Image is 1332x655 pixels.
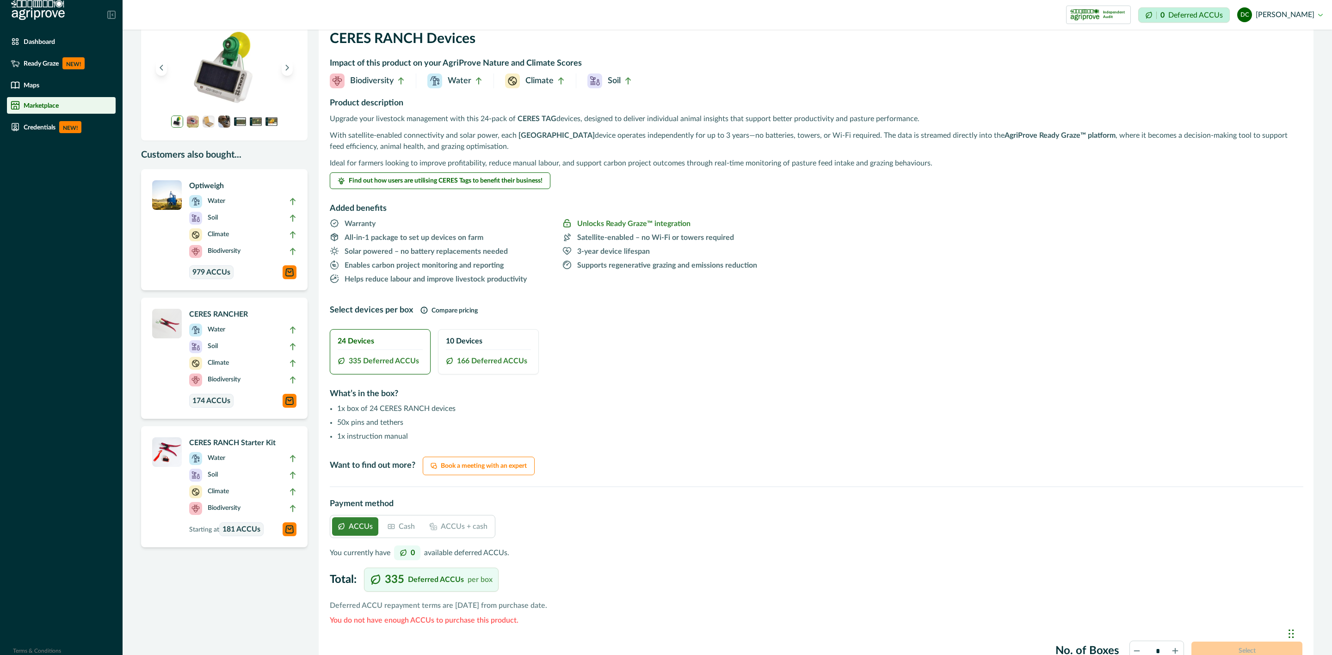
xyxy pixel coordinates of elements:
p: Satellite-enabled – no Wi-Fi or towers required [577,232,734,243]
p: Climate [208,358,229,368]
p: NEW! [59,121,81,133]
iframe: Chat Widget [1286,611,1332,655]
p: Helps reduce labour and improve livestock productivity [345,274,527,285]
img: A single CERES RANCH device [171,116,183,128]
p: Soil [208,470,218,480]
p: All-in-1 package to set up devices on farm [345,232,483,243]
li: 1x box of 24 CERES RANCH devices [337,403,615,414]
img: A CERES RANCH device applied to the ear of a cow [218,116,230,128]
p: Water [448,75,471,87]
h2: 10 Devices [446,337,531,346]
p: Credentials [24,123,55,131]
p: Ready Graze [24,60,59,67]
span: Find out how users are utilising CERES Tags to benefit their business! [349,178,543,184]
li: 1x instruction manual [337,431,615,442]
p: Climate [208,487,229,496]
p: Water [208,325,225,335]
p: Climate [525,75,554,87]
img: A CERES RANCH applicator device [152,437,182,467]
p: per box [468,576,493,583]
img: A box of CERES RANCH devices [203,116,215,128]
p: Water [208,453,225,463]
p: 0 [411,547,415,558]
p: Solar powered – no battery replacements needed [345,246,508,257]
button: Book a meeting with an expert [423,457,535,475]
p: Enables carbon project monitoring and reporting [345,260,504,271]
span: 181 ACCUs [222,524,260,535]
h2: Select devices per box [330,306,413,316]
a: Dashboard [7,33,116,50]
img: A CERES RANCHER APPLICATOR [152,309,182,338]
a: CredentialsNEW! [7,117,116,137]
p: 3-year device lifespan [577,246,650,257]
strong: AgriProve Ready Graze™ platform [1005,132,1116,139]
p: You currently have [330,547,390,558]
button: certification logoIndependent Audit [1066,6,1131,24]
p: Starting at [189,522,264,536]
p: Soil [208,213,218,223]
img: A screenshot of the Ready Graze application showing a paddock layout [265,116,277,128]
p: Deferred ACCUs [1168,12,1223,18]
button: Compare pricing [420,301,478,320]
h2: 24 Devices [338,337,423,346]
p: Deferred ACCU repayment terms are [DATE] from purchase date. [330,600,547,611]
span: 166 [457,355,469,367]
img: A screenshot of the Ready Graze application showing a 3D map of animal positions [234,116,246,128]
p: ACCUs [349,521,373,532]
img: A single CERES RANCH device [152,27,296,108]
p: Ideal for farmers looking to improve profitability, reduce manual labour, and support carbon proj... [330,158,1302,169]
a: Ready GrazeNEW! [7,54,116,73]
p: NEW! [62,57,85,69]
button: Previous image [156,59,167,76]
p: Maps [24,81,39,89]
a: Marketplace [7,97,116,114]
a: Terms & Conditions [13,648,61,654]
p: Dashboard [24,38,55,45]
strong: CERES TAG [518,115,556,122]
img: A single CERES RANCH device [152,180,182,210]
p: Warranty [345,218,376,229]
p: CERES RANCH Starter Kit [189,437,296,448]
h2: What’s in the box? [330,374,1302,403]
button: Next image [282,59,293,76]
h2: Product description [330,98,1302,113]
p: Biodiversity [208,503,240,513]
strong: [GEOGRAPHIC_DATA] [518,132,595,139]
h2: Impact of this product on your AgriProve Nature and Climate Scores [330,56,1302,73]
a: Maps [7,77,116,93]
p: With satellite-enabled connectivity and solar power, each device operates independently for up to... [330,130,1302,152]
p: 0 [1160,12,1165,19]
h2: Added benefits [330,193,1302,218]
button: Find out how users are utilising CERES Tags to benefit their business! [330,172,550,189]
div: Drag [1289,620,1294,648]
p: Deferred ACCUs [408,576,464,583]
p: Upgrade your livestock management with this 24-pack of devices, designed to deliver individual an... [330,113,1302,124]
p: Optiweigh [189,180,296,191]
p: Cash [399,521,415,532]
p: Marketplace [24,102,59,109]
img: A hand holding a CERES RANCH device [187,116,199,128]
p: You do not have enough ACCUs to purchase this product. [330,611,1302,637]
p: CERES RANCHER [189,309,296,320]
img: A screenshot of the Ready Graze application showing a heatmap of grazing activity [250,116,262,128]
p: Unlocks Ready Graze™ integration [577,218,691,229]
span: Deferred ACCUs [471,355,527,367]
p: Soil [608,75,621,87]
label: Total: [330,571,357,588]
h2: Payment method [330,498,1302,515]
p: Biodiversity [208,375,240,385]
p: Biodiversity [350,75,394,87]
li: 50x pins and tethers [337,417,615,428]
span: 979 ACCUs [192,267,230,278]
p: ACCUs + cash [441,521,487,532]
p: Want to find out more? [330,459,415,472]
button: dylan cronje[PERSON_NAME] [1237,4,1323,26]
h1: CERES RANCH Devices [330,27,1302,56]
span: 174 ACCUs [192,395,230,406]
p: available deferred ACCUs. [424,547,509,558]
p: Supports regenerative grazing and emissions reduction [577,260,757,271]
p: Customers also bought... [141,148,308,162]
span: Deferred ACCUs [363,355,419,367]
p: Climate [208,230,229,239]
